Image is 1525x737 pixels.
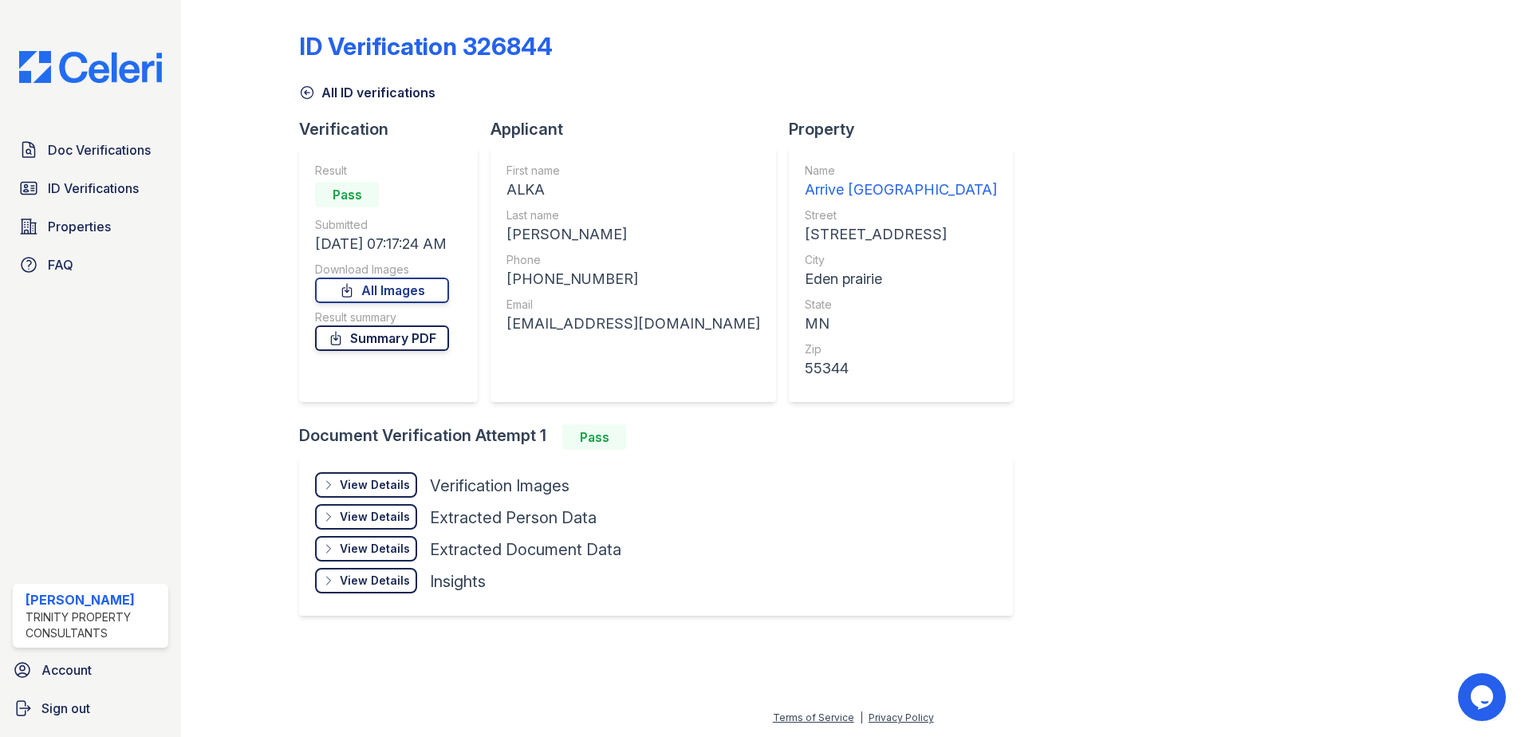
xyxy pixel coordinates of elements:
div: Verification Images [430,475,569,497]
div: Name [805,163,997,179]
a: Name Arrive [GEOGRAPHIC_DATA] [805,163,997,201]
a: FAQ [13,249,168,281]
div: Street [805,207,997,223]
div: MN [805,313,997,335]
a: Summary PDF [315,325,449,351]
div: Trinity Property Consultants [26,609,162,641]
div: Pass [562,424,626,450]
div: Verification [299,118,491,140]
a: Terms of Service [773,711,854,723]
span: Sign out [41,699,90,718]
div: Applicant [491,118,789,140]
div: Result [315,163,449,179]
a: Account [6,654,175,686]
a: Sign out [6,692,175,724]
div: | [860,711,863,723]
iframe: chat widget [1458,673,1509,721]
div: Extracted Person Data [430,506,597,529]
div: View Details [340,573,410,589]
a: All Images [315,278,449,303]
div: [STREET_ADDRESS] [805,223,997,246]
a: ID Verifications [13,172,168,204]
span: FAQ [48,255,73,274]
div: Arrive [GEOGRAPHIC_DATA] [805,179,997,201]
div: ALKA [506,179,760,201]
a: Doc Verifications [13,134,168,166]
div: [DATE] 07:17:24 AM [315,233,449,255]
div: 55344 [805,357,997,380]
div: [PERSON_NAME] [506,223,760,246]
div: Download Images [315,262,449,278]
span: Properties [48,217,111,236]
div: Result summary [315,309,449,325]
div: Submitted [315,217,449,233]
div: [EMAIL_ADDRESS][DOMAIN_NAME] [506,313,760,335]
div: Eden prairie [805,268,997,290]
div: State [805,297,997,313]
div: Email [506,297,760,313]
div: Pass [315,182,379,207]
span: ID Verifications [48,179,139,198]
div: Last name [506,207,760,223]
div: Document Verification Attempt 1 [299,424,1026,450]
div: Zip [805,341,997,357]
div: View Details [340,477,410,493]
div: View Details [340,541,410,557]
a: Properties [13,211,168,242]
div: First name [506,163,760,179]
div: Extracted Document Data [430,538,621,561]
div: Insights [430,570,486,593]
span: Account [41,660,92,680]
div: View Details [340,509,410,525]
span: Doc Verifications [48,140,151,160]
img: CE_Logo_Blue-a8612792a0a2168367f1c8372b55b34899dd931a85d93a1a3d3e32e68fde9ad4.png [6,51,175,83]
div: [PHONE_NUMBER] [506,268,760,290]
div: Phone [506,252,760,268]
a: All ID verifications [299,83,435,102]
a: Privacy Policy [869,711,934,723]
div: Property [789,118,1026,140]
div: ID Verification 326844 [299,32,553,61]
div: City [805,252,997,268]
div: [PERSON_NAME] [26,590,162,609]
